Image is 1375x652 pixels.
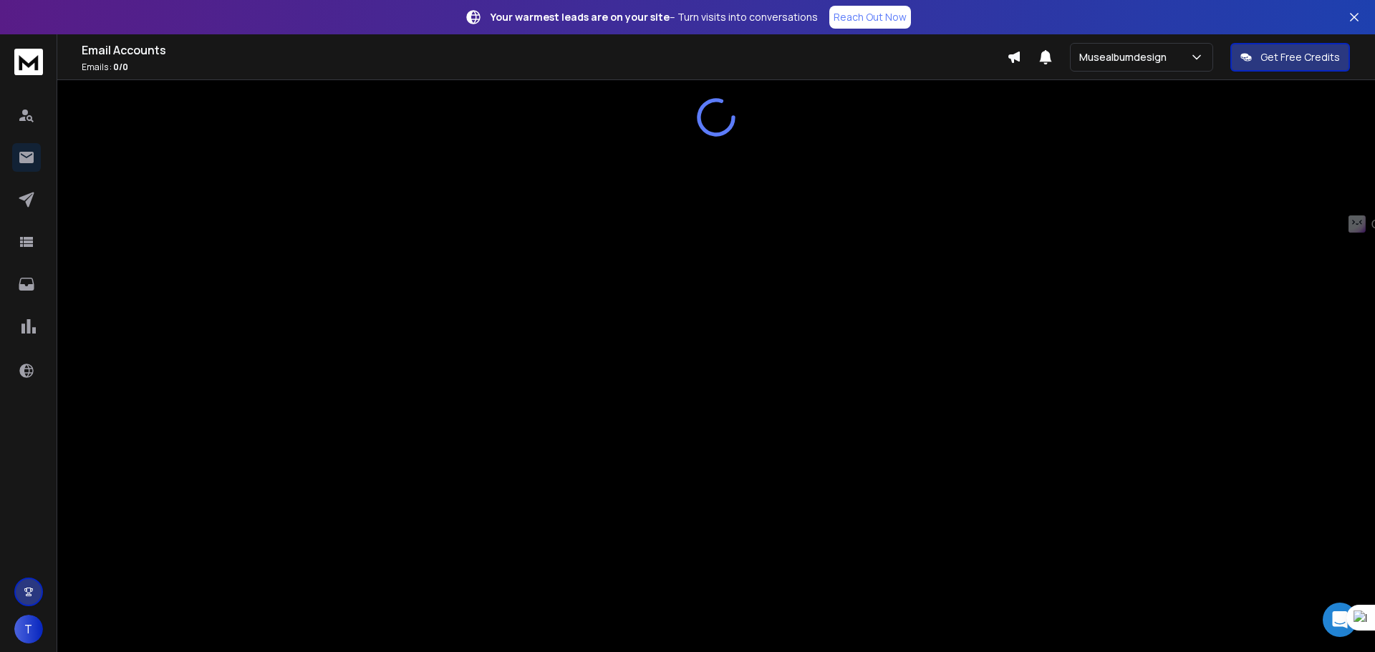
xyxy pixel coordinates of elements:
p: Reach Out Now [834,10,907,24]
p: – Turn visits into conversations [491,10,818,24]
img: logo [14,49,43,75]
p: Musealbumdesign [1079,50,1172,64]
button: T [14,615,43,643]
p: Get Free Credits [1260,50,1340,64]
span: 0 / 0 [113,61,128,73]
h1: Email Accounts [82,42,1007,59]
a: Reach Out Now [829,6,911,29]
p: Emails : [82,62,1007,73]
strong: Your warmest leads are on your site [491,10,670,24]
button: Get Free Credits [1230,43,1350,72]
div: Open Intercom Messenger [1323,603,1357,637]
